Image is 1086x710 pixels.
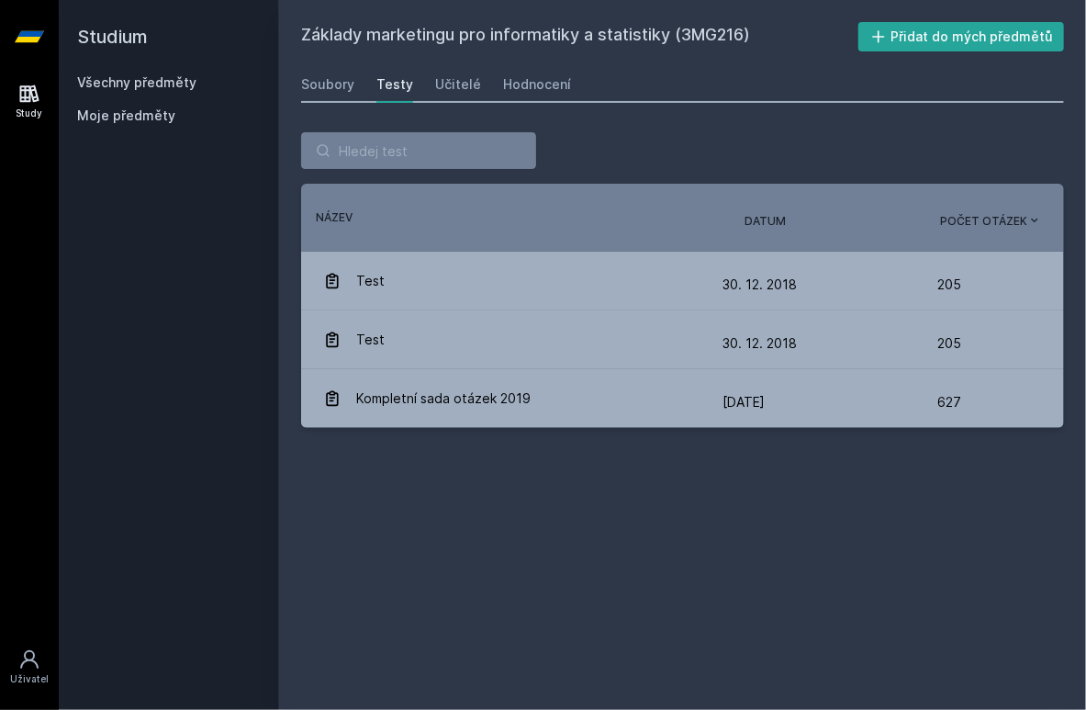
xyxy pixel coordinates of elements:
span: Kompletní sada otázek 2019 [356,380,531,417]
button: Název [316,209,353,226]
span: 30. 12. 2018 [722,276,797,292]
input: Hledej test [301,132,536,169]
div: Učitelé [435,75,481,94]
span: 627 [937,384,961,421]
span: Test [356,321,385,358]
a: Kompletní sada otázek 2019 [DATE] 627 [301,369,1064,428]
div: Study [17,107,43,120]
h2: Základy marketingu pro informatiky a statistiky (3MG216) [301,22,858,51]
span: 30. 12. 2018 [722,335,797,351]
span: [DATE] [722,394,765,410]
div: Hodnocení [503,75,571,94]
button: Přidat do mých předmětů [858,22,1065,51]
a: Všechny předměty [77,74,196,90]
div: Soubory [301,75,354,94]
a: Soubory [301,66,354,103]
a: Uživatel [4,639,55,695]
a: Test 30. 12. 2018 205 [301,252,1064,310]
div: Uživatel [10,672,49,686]
div: Testy [376,75,413,94]
span: Moje předměty [77,107,175,125]
span: Počet otázek [940,213,1027,230]
span: 205 [937,325,961,362]
a: Study [4,73,55,130]
span: Test [356,263,385,299]
button: Počet otázek [940,213,1042,230]
a: Testy [376,66,413,103]
a: Učitelé [435,66,481,103]
button: Datum [745,213,786,230]
span: 205 [937,266,961,303]
a: Hodnocení [503,66,571,103]
a: Test 30. 12. 2018 205 [301,310,1064,369]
